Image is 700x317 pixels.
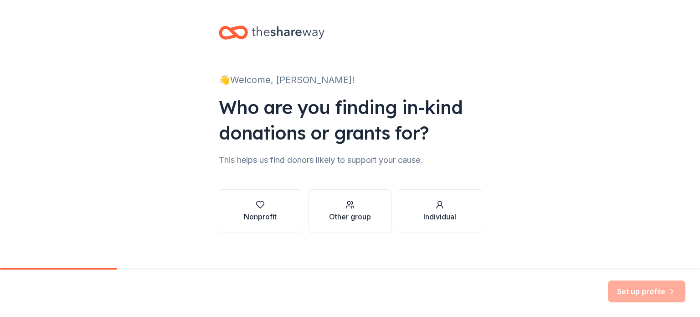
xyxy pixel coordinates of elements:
button: Other group [309,189,391,233]
div: Other group [329,211,371,222]
button: Nonprofit [219,189,301,233]
div: This helps us find donors likely to support your cause. [219,153,481,167]
div: Nonprofit [244,211,277,222]
div: 👋 Welcome, [PERSON_NAME]! [219,73,481,87]
div: Individual [423,211,456,222]
div: Who are you finding in-kind donations or grants for? [219,94,481,146]
button: Individual [399,189,481,233]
